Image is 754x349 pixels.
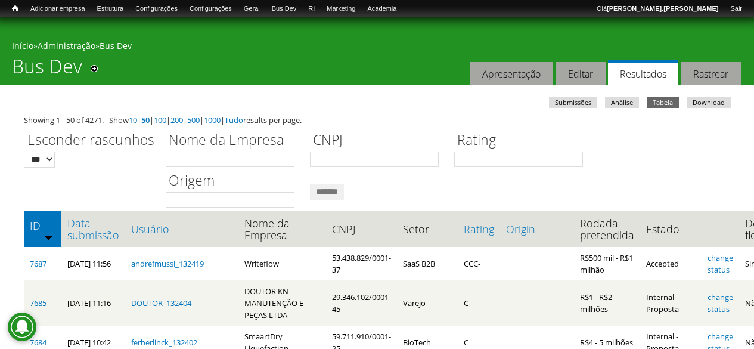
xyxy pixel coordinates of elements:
[61,280,125,326] td: [DATE] 11:16
[464,223,494,235] a: Rating
[12,55,82,85] h1: Bus Dev
[591,3,724,15] a: Olá[PERSON_NAME].[PERSON_NAME]
[458,247,500,280] td: CCC-
[326,247,397,280] td: 53.438.829/0001-37
[605,97,639,108] a: Análise
[361,3,402,15] a: Academia
[708,252,733,275] a: change status
[454,130,591,152] label: Rating
[129,115,137,125] a: 10
[640,247,702,280] td: Accepted
[574,211,640,247] th: Rodada pretendida
[141,115,150,125] a: 50
[12,4,18,13] span: Início
[708,292,733,314] a: change status
[302,3,321,15] a: RI
[225,115,243,125] a: Tudo
[12,40,742,55] div: » »
[687,97,731,108] a: Download
[131,337,197,348] a: ferberlinck_132402
[30,258,46,269] a: 7687
[30,220,55,231] a: ID
[61,247,125,280] td: [DATE] 11:56
[724,3,748,15] a: Sair
[238,247,326,280] td: Writeflow
[238,3,266,15] a: Geral
[38,40,95,51] a: Administração
[397,280,458,326] td: Varejo
[131,258,204,269] a: andrefmussi_132419
[154,115,166,125] a: 100
[458,280,500,326] td: C
[321,3,361,15] a: Marketing
[24,130,158,152] label: Esconder rascunhos
[24,114,730,126] div: Showing 1 - 50 of 4271. Show | | | | | | results per page.
[549,97,597,108] a: Submissões
[30,298,46,308] a: 7685
[129,3,184,15] a: Configurações
[574,280,640,326] td: R$1 - R$2 milhões
[681,62,741,85] a: Rastrear
[640,211,702,247] th: Estado
[166,130,302,152] label: Nome da Empresa
[12,40,33,51] a: Início
[647,97,679,108] a: Tabela
[608,60,678,85] a: Resultados
[470,62,553,85] a: Apresentação
[640,280,702,326] td: Internal - Proposta
[67,217,119,241] a: Data submissão
[24,3,91,15] a: Adicionar empresa
[6,3,24,14] a: Início
[326,280,397,326] td: 29.346.102/0001-45
[607,5,718,12] strong: [PERSON_NAME].[PERSON_NAME]
[91,3,130,15] a: Estrutura
[397,247,458,280] td: SaaS B2B
[45,233,52,241] img: ordem crescente
[166,171,302,192] label: Origem
[574,247,640,280] td: R$500 mil - R$1 milhão
[326,211,397,247] th: CNPJ
[131,298,191,308] a: DOUTOR_132404
[184,3,238,15] a: Configurações
[556,62,606,85] a: Editar
[170,115,183,125] a: 200
[30,337,46,348] a: 7684
[310,130,446,152] label: CNPJ
[397,211,458,247] th: Setor
[266,3,303,15] a: Bus Dev
[506,223,568,235] a: Origin
[187,115,200,125] a: 500
[100,40,132,51] a: Bus Dev
[204,115,221,125] a: 1000
[131,223,232,235] a: Usuário
[238,280,326,326] td: DOUTOR KN MANUTENÇÃO E PEÇAS LTDA
[238,211,326,247] th: Nome da Empresa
